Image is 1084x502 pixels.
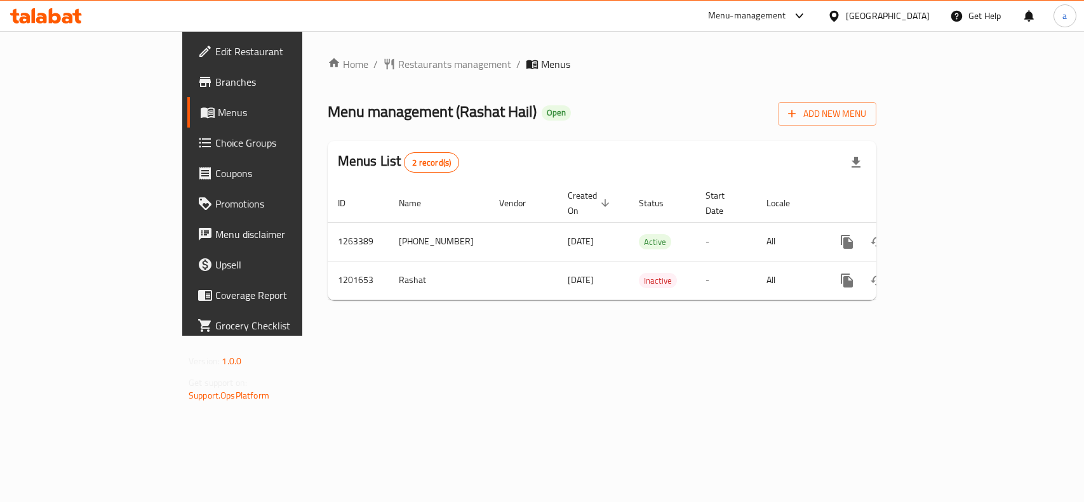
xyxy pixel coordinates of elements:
[639,274,677,288] span: Inactive
[639,235,671,249] span: Active
[187,158,363,188] a: Coupons
[639,195,680,211] span: Status
[187,97,363,128] a: Menus
[187,67,363,97] a: Branches
[788,106,866,122] span: Add New Menu
[846,9,930,23] div: [GEOGRAPHIC_DATA]
[756,261,822,300] td: All
[215,135,353,150] span: Choice Groups
[568,188,613,218] span: Created On
[187,280,363,310] a: Coverage Report
[187,188,363,219] a: Promotions
[516,56,521,72] li: /
[215,74,353,89] span: Branches
[215,287,353,303] span: Coverage Report
[639,273,677,288] div: Inactive
[187,249,363,280] a: Upsell
[542,105,571,121] div: Open
[708,8,786,23] div: Menu-management
[187,310,363,341] a: Grocery Checklist
[756,222,822,261] td: All
[215,257,353,272] span: Upsell
[499,195,542,211] span: Vendor
[542,107,571,118] span: Open
[778,102,876,126] button: Add New Menu
[405,157,458,169] span: 2 record(s)
[389,261,489,300] td: Rashat
[404,152,459,173] div: Total records count
[568,233,594,249] span: [DATE]
[389,222,489,261] td: [PHONE_NUMBER]
[338,152,459,173] h2: Menus List
[328,56,876,72] nav: breadcrumb
[862,227,893,257] button: Change Status
[541,56,570,72] span: Menus
[328,97,537,126] span: Menu management ( Rashat Hail )
[639,234,671,249] div: Active
[766,195,806,211] span: Locale
[328,184,964,300] table: enhanced table
[215,166,353,181] span: Coupons
[222,353,241,369] span: 1.0.0
[822,184,964,223] th: Actions
[568,272,594,288] span: [DATE]
[695,222,756,261] td: -
[215,196,353,211] span: Promotions
[862,265,893,296] button: Change Status
[189,353,220,369] span: Version:
[187,128,363,158] a: Choice Groups
[215,44,353,59] span: Edit Restaurant
[189,387,269,404] a: Support.OpsPlatform
[215,318,353,333] span: Grocery Checklist
[187,36,363,67] a: Edit Restaurant
[832,265,862,296] button: more
[398,56,511,72] span: Restaurants management
[706,188,741,218] span: Start Date
[399,195,438,211] span: Name
[187,219,363,249] a: Menu disclaimer
[338,195,362,211] span: ID
[373,56,378,72] li: /
[383,56,511,72] a: Restaurants management
[218,105,353,120] span: Menus
[1062,9,1067,23] span: a
[841,147,871,178] div: Export file
[215,227,353,242] span: Menu disclaimer
[189,374,247,391] span: Get support on:
[695,261,756,300] td: -
[832,227,862,257] button: more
